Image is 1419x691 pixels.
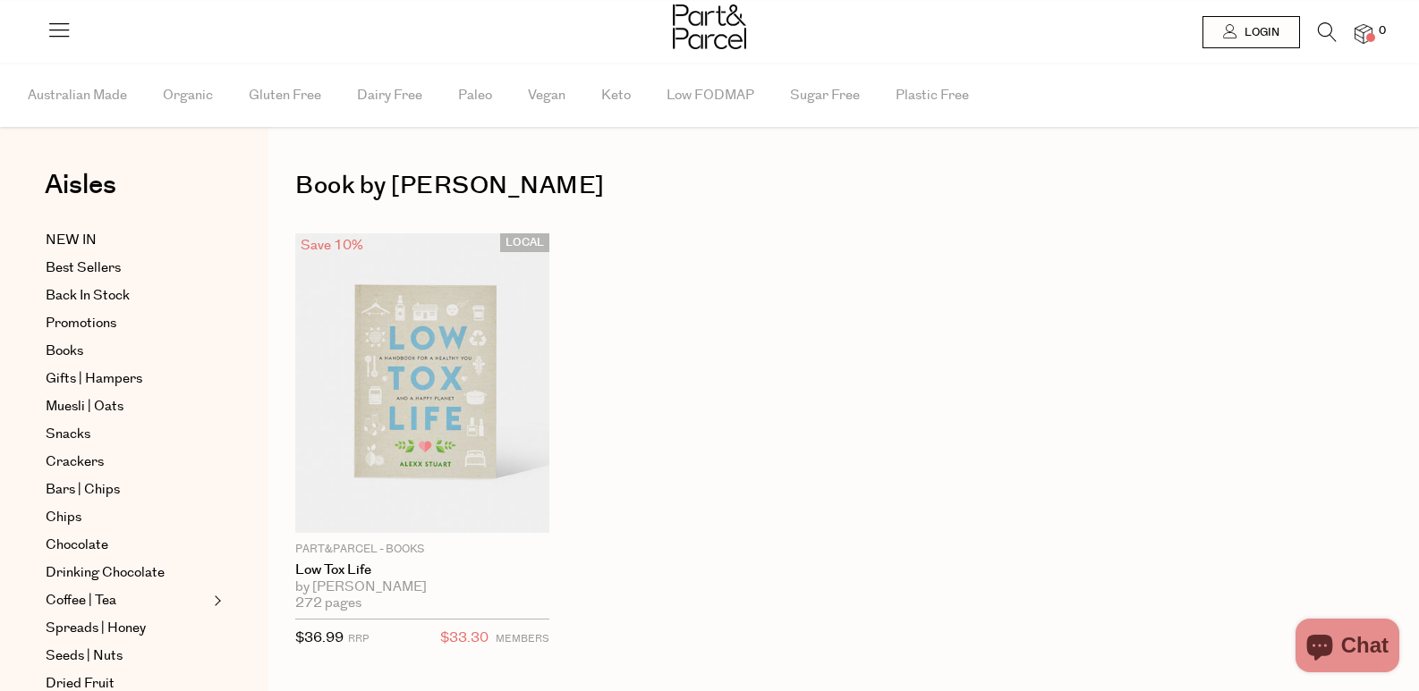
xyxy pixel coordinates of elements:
span: LOCAL [500,233,549,252]
small: RRP [348,632,369,645]
span: 272 pages [295,595,361,611]
span: Vegan [528,64,565,127]
img: Part&Parcel [673,4,746,49]
a: Books [46,341,208,362]
a: Crackers [46,451,208,473]
small: MEMBERS [496,632,549,645]
a: Best Sellers [46,257,208,279]
span: Crackers [46,451,104,473]
a: Back In Stock [46,285,208,307]
span: Best Sellers [46,257,121,279]
img: Low Tox Life [295,233,549,533]
a: Chips [46,507,208,528]
h1: Book by [PERSON_NAME] [295,165,1392,206]
span: Muesli | Oats [46,396,123,417]
span: $33.30 [440,627,489,650]
span: Low FODMAP [667,64,754,127]
span: 0 [1374,23,1390,39]
a: Low Tox Life [295,562,549,578]
span: Gluten Free [249,64,321,127]
span: Drinking Chocolate [46,562,165,584]
span: NEW IN [46,230,97,251]
span: Promotions [46,313,116,334]
div: by [PERSON_NAME] [295,579,549,595]
span: Dairy Free [357,64,422,127]
a: Coffee | Tea [46,590,208,611]
a: Login [1202,16,1300,48]
span: Gifts | Hampers [46,368,142,390]
a: Seeds | Nuts [46,645,208,667]
a: Bars | Chips [46,479,208,501]
button: Expand/Collapse Coffee | Tea [209,590,222,611]
span: Plastic Free [896,64,969,127]
a: Drinking Chocolate [46,562,208,584]
span: Books [46,341,83,362]
a: Aisles [45,172,116,216]
span: $36.99 [295,628,344,647]
a: Muesli | Oats [46,396,208,417]
p: Part&Parcel - Books [295,542,549,558]
span: Bars | Chips [46,479,120,501]
a: Spreads | Honey [46,618,208,639]
span: Chocolate [46,535,108,556]
span: Coffee | Tea [46,590,116,611]
a: NEW IN [46,230,208,251]
a: Gifts | Hampers [46,368,208,390]
span: Keto [601,64,631,127]
span: Paleo [458,64,492,127]
span: Snacks [46,424,90,445]
span: Sugar Free [790,64,860,127]
span: Login [1240,25,1279,40]
span: Back In Stock [46,285,130,307]
a: Promotions [46,313,208,334]
span: Organic [163,64,213,127]
inbox-online-store-chat: Shopify online store chat [1290,619,1405,677]
div: Save 10% [295,233,369,257]
span: Australian Made [28,64,127,127]
span: Aisles [45,165,116,205]
span: Spreads | Honey [46,618,146,639]
a: Chocolate [46,535,208,556]
span: Seeds | Nuts [46,645,123,667]
span: Chips [46,507,81,528]
a: 0 [1355,24,1372,43]
a: Snacks [46,424,208,445]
